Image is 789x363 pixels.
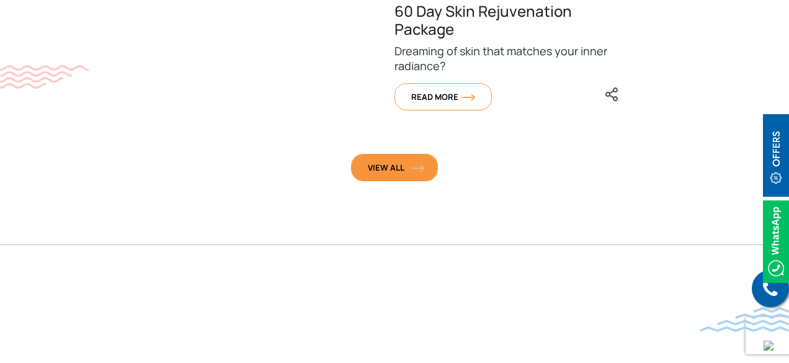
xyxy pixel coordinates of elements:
[351,154,438,181] a: View Allorange-arrow
[604,87,619,101] a: <div class="socialicons " ><span class="close_share"><i class="fa fa-close"></i></span> <a href="...
[604,87,619,102] img: share
[763,233,789,247] a: Whatsappicon
[394,2,619,38] h4: 60 Day Skin Rejuvenation Package
[394,83,492,110] a: Read Moreorange-arrow
[763,114,789,197] img: offerBt
[411,164,424,172] img: orange-arrow
[368,162,421,173] span: View All
[763,200,789,283] img: Whatsappicon
[700,307,789,332] img: bluewave
[764,341,773,351] img: up-blue-arrow.svg
[461,94,475,101] img: orange-arrow
[411,91,475,102] span: Read More
[394,43,619,73] p: Dreaming of skin that matches your inner radiance?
